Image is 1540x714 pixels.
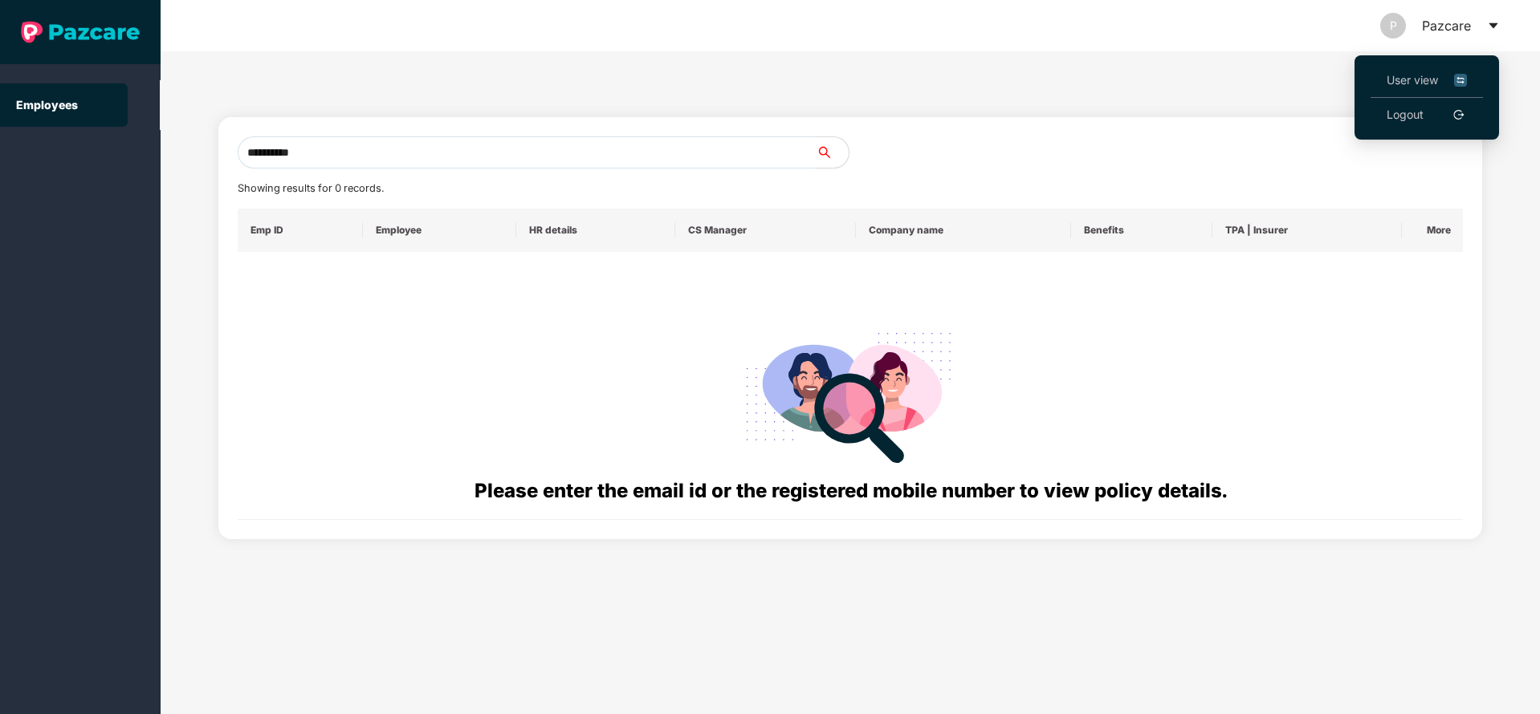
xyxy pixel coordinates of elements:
a: Employees [16,98,78,112]
span: Showing results for 0 records. [238,182,384,194]
a: Logout [1387,106,1424,124]
button: search [816,136,849,168]
th: HR details [516,209,674,252]
span: User view [1387,71,1467,89]
span: Please enter the email id or the registered mobile number to view policy details. [475,479,1227,502]
th: CS Manager [675,209,856,252]
span: search [816,146,849,159]
span: caret-down [1487,19,1500,32]
th: Benefits [1071,209,1212,252]
th: Employee [363,209,516,252]
th: Company name [856,209,1071,252]
th: TPA | Insurer [1212,209,1402,252]
span: P [1390,13,1397,39]
th: Emp ID [238,209,364,252]
img: svg+xml;base64,PHN2ZyB4bWxucz0iaHR0cDovL3d3dy53My5vcmcvMjAwMC9zdmciIHdpZHRoPSIyODgiIGhlaWdodD0iMj... [735,313,966,476]
img: svg+xml;base64,PHN2ZyB4bWxucz0iaHR0cDovL3d3dy53My5vcmcvMjAwMC9zdmciIHdpZHRoPSIxNiIgaGVpZ2h0PSIxNi... [1454,71,1467,89]
th: More [1402,209,1463,252]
